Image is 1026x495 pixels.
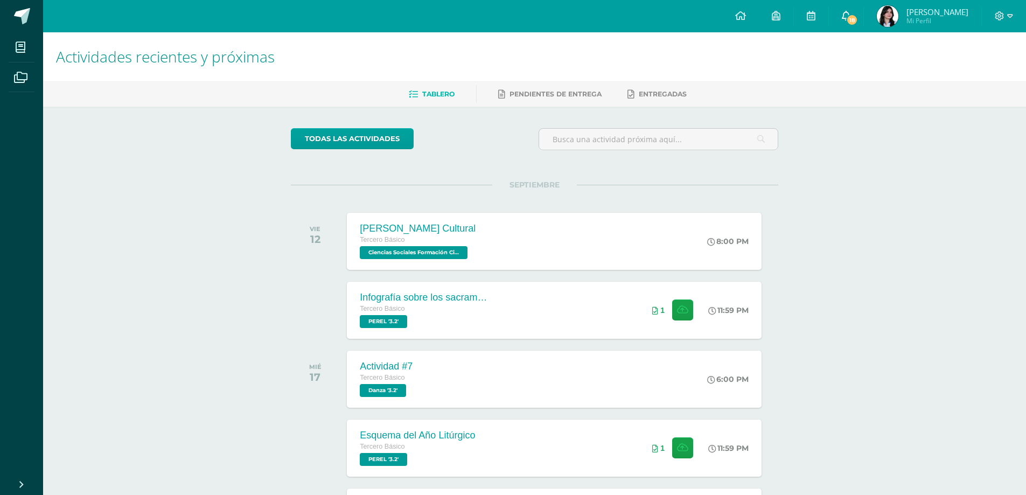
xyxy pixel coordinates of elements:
span: Actividades recientes y próximas [56,46,275,67]
span: Mi Perfil [906,16,968,25]
span: 18 [846,14,858,26]
span: Tercero Básico [360,374,404,381]
div: 6:00 PM [707,374,749,384]
span: Entregadas [639,90,687,98]
span: SEPTIEMBRE [492,180,577,190]
span: PEREL '3.2' [360,453,407,466]
a: Entregadas [627,86,687,103]
div: 12 [310,233,320,246]
span: Tercero Básico [360,236,404,243]
div: [PERSON_NAME] Cultural [360,223,476,234]
span: Ciencias Sociales Formación Ciudadana e Interculturalidad '3.2' [360,246,467,259]
a: Pendientes de entrega [498,86,602,103]
div: Archivos entregados [652,306,665,315]
div: 17 [309,371,322,384]
div: Actividad #7 [360,361,413,372]
div: Archivos entregados [652,444,665,452]
a: Tablero [409,86,455,103]
div: VIE [310,225,320,233]
span: Tablero [422,90,455,98]
span: Tercero Básico [360,443,404,450]
img: 69b2fc457eb15f3db3993542d5d33468.png [877,5,898,27]
span: Danza '3.2' [360,384,406,397]
span: 1 [660,444,665,452]
span: Pendientes de entrega [509,90,602,98]
div: Esquema del Año Litúrgico [360,430,475,441]
a: todas las Actividades [291,128,414,149]
input: Busca una actividad próxima aquí... [539,129,778,150]
span: PEREL '3.2' [360,315,407,328]
div: MIÉ [309,363,322,371]
div: 11:59 PM [708,443,749,453]
div: 8:00 PM [707,236,749,246]
span: Tercero Básico [360,305,404,312]
span: [PERSON_NAME] [906,6,968,17]
div: Infografía sobre los sacramentos de servicio [360,292,489,303]
div: 11:59 PM [708,305,749,315]
span: 1 [660,306,665,315]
